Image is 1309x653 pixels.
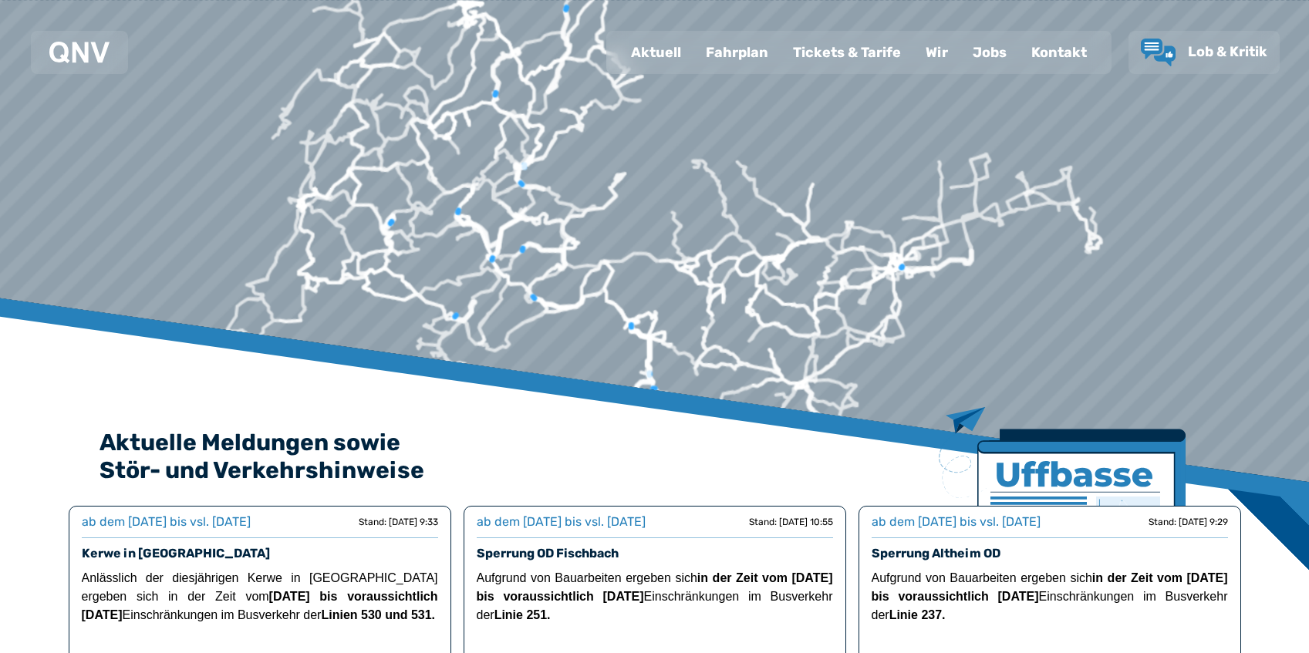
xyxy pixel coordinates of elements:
a: Tickets & Tarife [781,32,913,72]
img: Zeitung mit Titel Uffbase [939,407,1186,599]
div: Stand: [DATE] 9:29 [1149,516,1228,528]
a: Kerwe in [GEOGRAPHIC_DATA] [82,546,270,560]
a: Wir [913,32,960,72]
img: QNV Logo [49,42,110,63]
strong: Linien 530 und 531. [321,608,435,621]
strong: [DATE] bis voraussichtlich [DATE] [82,590,438,621]
strong: in der Zeit vom [DATE] bis voraussichtlich [DATE] [477,571,833,603]
a: Sperrung OD Fischbach [477,546,619,560]
strong: in der Zeit vom [DATE] bis voraussichtlich [DATE] [872,571,1228,603]
span: Anlässlich der diesjährigen Kerwe in [GEOGRAPHIC_DATA] ergeben sich in der Zeit vom Einschränkung... [82,571,438,621]
a: Kontakt [1019,32,1099,72]
a: Fahrplan [693,32,781,72]
a: Sperrung Altheim OD [872,546,1000,560]
a: QNV Logo [49,37,110,68]
div: Stand: [DATE] 9:33 [359,516,438,528]
span: Aufgrund von Bauarbeiten ergeben sich Einschränkungen im Busverkehr der [872,571,1228,621]
div: Stand: [DATE] 10:55 [749,516,833,528]
a: Jobs [960,32,1019,72]
a: Lob & Kritik [1141,39,1267,66]
div: ab dem [DATE] bis vsl. [DATE] [477,513,646,531]
div: ab dem [DATE] bis vsl. [DATE] [82,513,251,531]
strong: Linie 237. [889,608,946,621]
span: Aufgrund von Bauarbeiten ergeben sich Einschränkungen im Busverkehr der [477,571,833,621]
strong: Linie 251. [494,608,551,621]
span: Lob & Kritik [1188,43,1267,60]
h2: Aktuelle Meldungen sowie Stör- und Verkehrshinweise [100,429,1210,484]
a: Aktuell [619,32,693,72]
div: ab dem [DATE] bis vsl. [DATE] [872,513,1041,531]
